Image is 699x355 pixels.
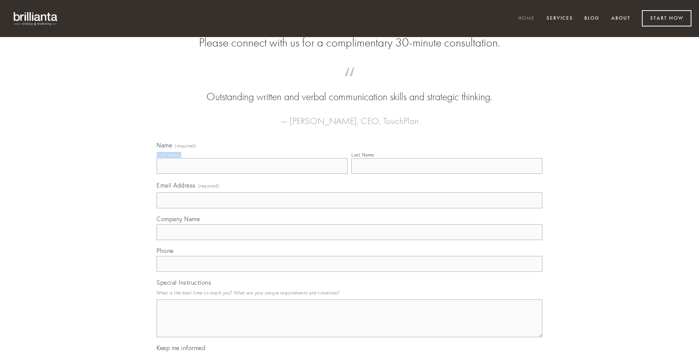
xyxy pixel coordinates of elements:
[157,279,211,286] span: Special Instructions
[198,181,219,191] span: (required)
[606,12,635,25] a: About
[542,12,578,25] a: Services
[169,75,530,90] span: “
[157,152,180,158] div: First Name
[157,141,172,149] span: Name
[175,144,196,148] span: (required)
[157,288,542,298] p: What is the best time to reach you? What are your unique requirements and timelines?
[157,181,196,189] span: Email Address
[157,36,542,50] h2: Please connect with us for a complimentary 30-minute consultation.
[169,75,530,104] blockquote: Outstanding written and verbal communication skills and strategic thinking.
[157,215,200,223] span: Company Name
[513,12,540,25] a: Home
[157,247,174,254] span: Phone
[579,12,604,25] a: Blog
[169,104,530,129] figcaption: — [PERSON_NAME], CEO, TouchPlan
[8,8,64,29] img: brillianta - research, strategy, marketing
[351,152,374,158] div: Last Name
[157,344,205,352] span: Keep me informed
[642,10,691,26] a: Start Now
